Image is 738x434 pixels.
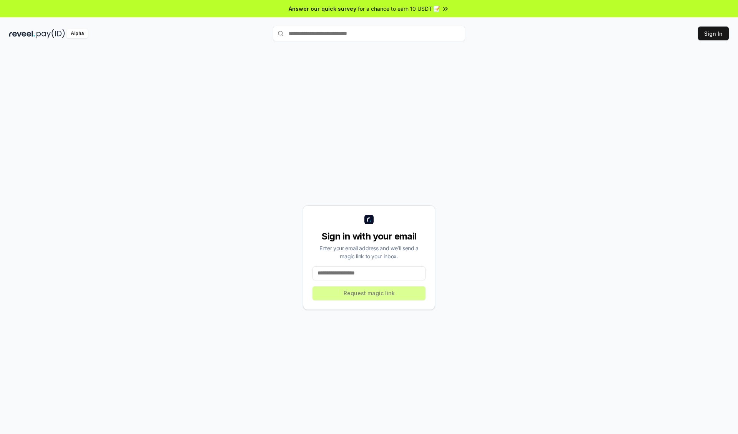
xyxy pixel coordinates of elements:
div: Alpha [66,29,88,38]
div: Enter your email address and we’ll send a magic link to your inbox. [312,244,426,260]
button: Sign In [698,27,729,40]
div: Sign in with your email [312,230,426,243]
span: for a chance to earn 10 USDT 📝 [358,5,440,13]
img: logo_small [364,215,374,224]
img: pay_id [37,29,65,38]
img: reveel_dark [9,29,35,38]
span: Answer our quick survey [289,5,356,13]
